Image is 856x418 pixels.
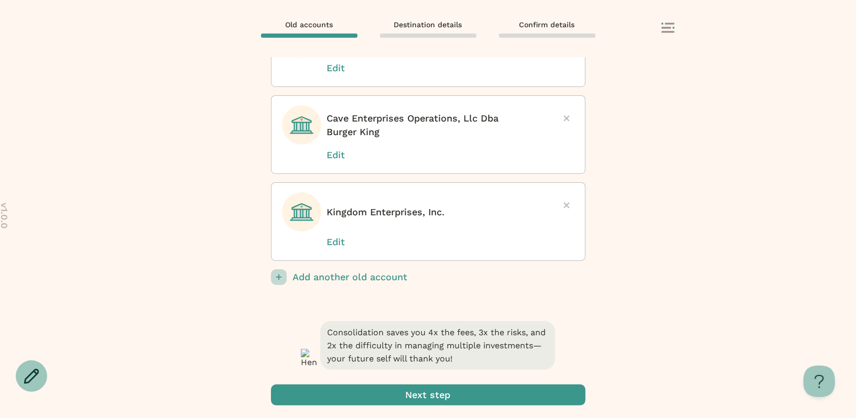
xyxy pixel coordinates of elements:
[327,112,516,139] p: Cave Enterprises Operations, Llc Dba Burger King
[327,235,380,249] button: Edit
[285,20,333,29] span: Old accounts
[804,366,835,397] iframe: Help Scout Beacon - Open
[519,20,575,29] span: Confirm details
[327,148,380,162] button: Edit
[320,321,555,370] span: Consolidation saves you 4x the fees, 3x the risks, and 2x the difficulty in managing multiple inv...
[293,269,586,285] p: Add another old account
[327,61,380,75] button: Edit
[394,20,462,29] span: Destination details
[271,384,586,405] button: Next step
[327,205,445,219] p: Kingdom Enterprises, Inc.
[301,349,317,370] img: Henry - retirement transfer assistant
